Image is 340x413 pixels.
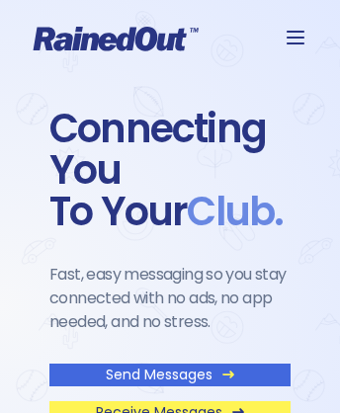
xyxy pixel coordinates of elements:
[49,263,291,334] div: Fast, easy messaging so you stay connected with no ads, no app needed, and no stress.
[49,364,291,386] a: Send Messages
[187,184,283,239] span: Club .
[49,109,291,233] div: Connecting You To Your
